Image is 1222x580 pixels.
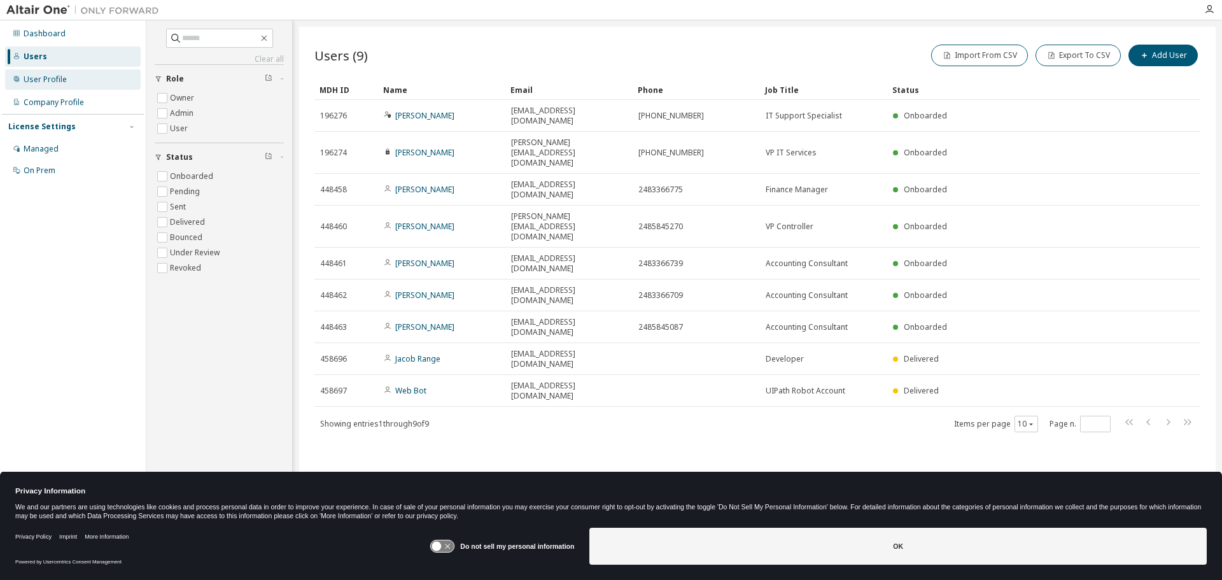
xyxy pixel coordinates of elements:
[395,184,454,195] a: [PERSON_NAME]
[766,222,813,232] span: VP Controller
[320,418,429,429] span: Showing entries 1 through 9 of 9
[638,185,683,195] span: 2483366775
[395,147,454,158] a: [PERSON_NAME]
[24,166,55,176] div: On Prem
[892,80,1134,100] div: Status
[155,65,284,93] button: Role
[1128,45,1198,66] button: Add User
[170,215,207,230] label: Delivered
[511,349,627,369] span: [EMAIL_ADDRESS][DOMAIN_NAME]
[511,211,627,242] span: [PERSON_NAME][EMAIL_ADDRESS][DOMAIN_NAME]
[766,386,845,396] span: UIPath Robot Account
[320,185,347,195] span: 448458
[904,290,947,301] span: Onboarded
[766,111,842,121] span: IT Support Specialist
[170,90,197,106] label: Owner
[320,258,347,269] span: 448461
[511,317,627,337] span: [EMAIL_ADDRESS][DOMAIN_NAME]
[170,260,204,276] label: Revoked
[904,385,939,396] span: Delivered
[904,110,947,121] span: Onboarded
[320,322,347,332] span: 448463
[638,80,755,100] div: Phone
[954,416,1038,432] span: Items per page
[766,354,804,364] span: Developer
[170,106,196,121] label: Admin
[314,46,368,64] span: Users (9)
[6,4,165,17] img: Altair One
[265,152,272,162] span: Clear filter
[320,148,347,158] span: 196274
[904,221,947,232] span: Onboarded
[24,144,59,154] div: Managed
[1036,45,1121,66] button: Export To CSV
[170,184,202,199] label: Pending
[638,258,683,269] span: 2483366739
[1018,419,1035,429] button: 10
[395,322,454,332] a: [PERSON_NAME]
[766,290,848,301] span: Accounting Consultant
[904,322,947,332] span: Onboarded
[383,80,500,100] div: Name
[170,199,188,215] label: Sent
[320,386,347,396] span: 458697
[166,152,193,162] span: Status
[8,122,76,132] div: License Settings
[24,97,84,108] div: Company Profile
[638,222,683,232] span: 2485845270
[931,45,1028,66] button: Import From CSV
[904,258,947,269] span: Onboarded
[320,290,347,301] span: 448462
[320,111,347,121] span: 196276
[638,290,683,301] span: 2483366709
[395,110,454,121] a: [PERSON_NAME]
[511,285,627,306] span: [EMAIL_ADDRESS][DOMAIN_NAME]
[155,54,284,64] a: Clear all
[320,222,347,232] span: 448460
[904,353,939,364] span: Delivered
[170,245,222,260] label: Under Review
[766,185,828,195] span: Finance Manager
[638,111,704,121] span: [PHONE_NUMBER]
[638,322,683,332] span: 2485845087
[511,106,627,126] span: [EMAIL_ADDRESS][DOMAIN_NAME]
[766,148,817,158] span: VP IT Services
[765,80,882,100] div: Job Title
[24,74,67,85] div: User Profile
[511,138,627,168] span: [PERSON_NAME][EMAIL_ADDRESS][DOMAIN_NAME]
[511,253,627,274] span: [EMAIL_ADDRESS][DOMAIN_NAME]
[395,385,426,396] a: Web Bot
[155,143,284,171] button: Status
[166,74,184,84] span: Role
[170,230,205,245] label: Bounced
[170,169,216,184] label: Onboarded
[395,221,454,232] a: [PERSON_NAME]
[170,121,190,136] label: User
[511,180,627,200] span: [EMAIL_ADDRESS][DOMAIN_NAME]
[638,148,704,158] span: [PHONE_NUMBER]
[395,290,454,301] a: [PERSON_NAME]
[904,184,947,195] span: Onboarded
[24,29,66,39] div: Dashboard
[510,80,628,100] div: Email
[766,258,848,269] span: Accounting Consultant
[320,80,373,100] div: MDH ID
[511,381,627,401] span: [EMAIL_ADDRESS][DOMAIN_NAME]
[320,354,347,364] span: 458696
[395,353,440,364] a: Jacob Range
[766,322,848,332] span: Accounting Consultant
[265,74,272,84] span: Clear filter
[395,258,454,269] a: [PERSON_NAME]
[24,52,47,62] div: Users
[904,147,947,158] span: Onboarded
[1050,416,1111,432] span: Page n.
